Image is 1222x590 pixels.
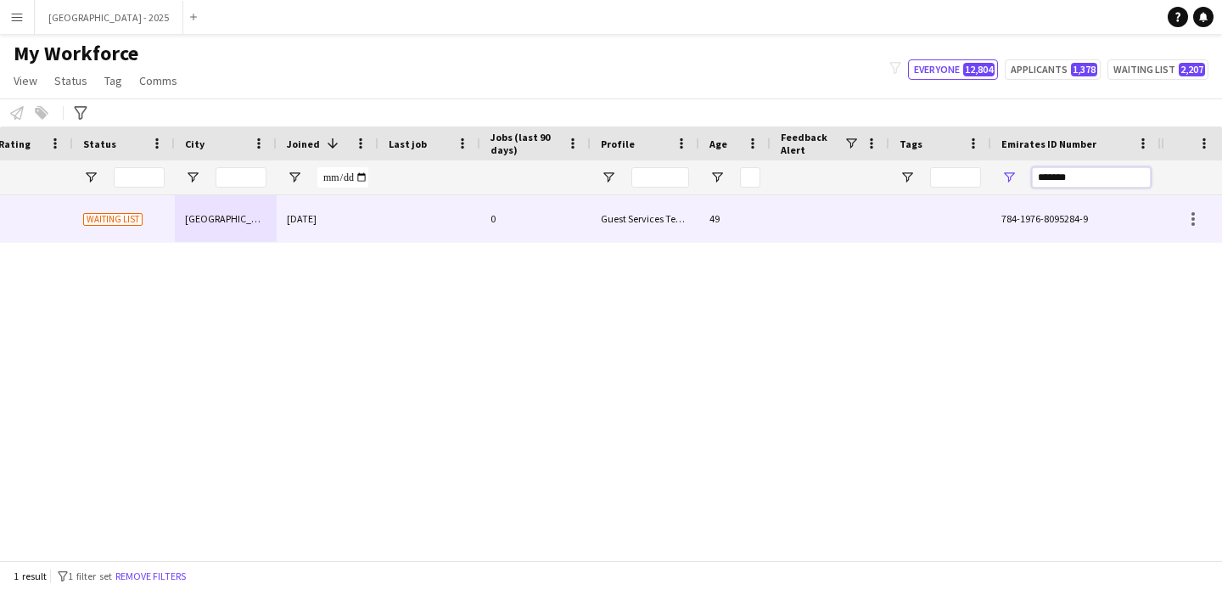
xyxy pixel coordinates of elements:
[1001,212,1088,225] span: 784-1976-8095284-9
[963,63,995,76] span: 12,804
[83,138,116,150] span: Status
[1001,138,1096,150] span: Emirates ID Number
[709,170,725,185] button: Open Filter Menu
[631,167,689,188] input: Profile Filter Input
[740,167,760,188] input: Age Filter Input
[70,103,91,123] app-action-btn: Advanced filters
[900,138,922,150] span: Tags
[83,170,98,185] button: Open Filter Menu
[781,131,844,156] span: Feedback Alert
[7,70,44,92] a: View
[68,570,112,582] span: 1 filter set
[35,1,183,34] button: [GEOGRAPHIC_DATA] - 2025
[709,138,727,150] span: Age
[601,138,635,150] span: Profile
[139,73,177,88] span: Comms
[98,70,129,92] a: Tag
[1179,63,1205,76] span: 2,207
[1001,170,1017,185] button: Open Filter Menu
[601,170,616,185] button: Open Filter Menu
[1071,63,1097,76] span: 1,378
[591,195,699,242] div: Guest Services Team
[175,195,277,242] div: [GEOGRAPHIC_DATA]
[114,167,165,188] input: Status Filter Input
[83,213,143,226] span: Waiting list
[908,59,998,80] button: Everyone12,804
[277,195,378,242] div: [DATE]
[490,131,560,156] span: Jobs (last 90 days)
[1107,59,1208,80] button: Waiting list2,207
[1032,167,1151,188] input: Emirates ID Number Filter Input
[1005,59,1101,80] button: Applicants1,378
[287,170,302,185] button: Open Filter Menu
[104,73,122,88] span: Tag
[900,170,915,185] button: Open Filter Menu
[54,73,87,88] span: Status
[185,138,205,150] span: City
[287,138,320,150] span: Joined
[216,167,266,188] input: City Filter Input
[14,41,138,66] span: My Workforce
[48,70,94,92] a: Status
[389,138,427,150] span: Last job
[112,567,189,586] button: Remove filters
[185,170,200,185] button: Open Filter Menu
[699,195,771,242] div: 49
[132,70,184,92] a: Comms
[930,167,981,188] input: Tags Filter Input
[480,195,591,242] div: 0
[14,73,37,88] span: View
[317,167,368,188] input: Joined Filter Input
